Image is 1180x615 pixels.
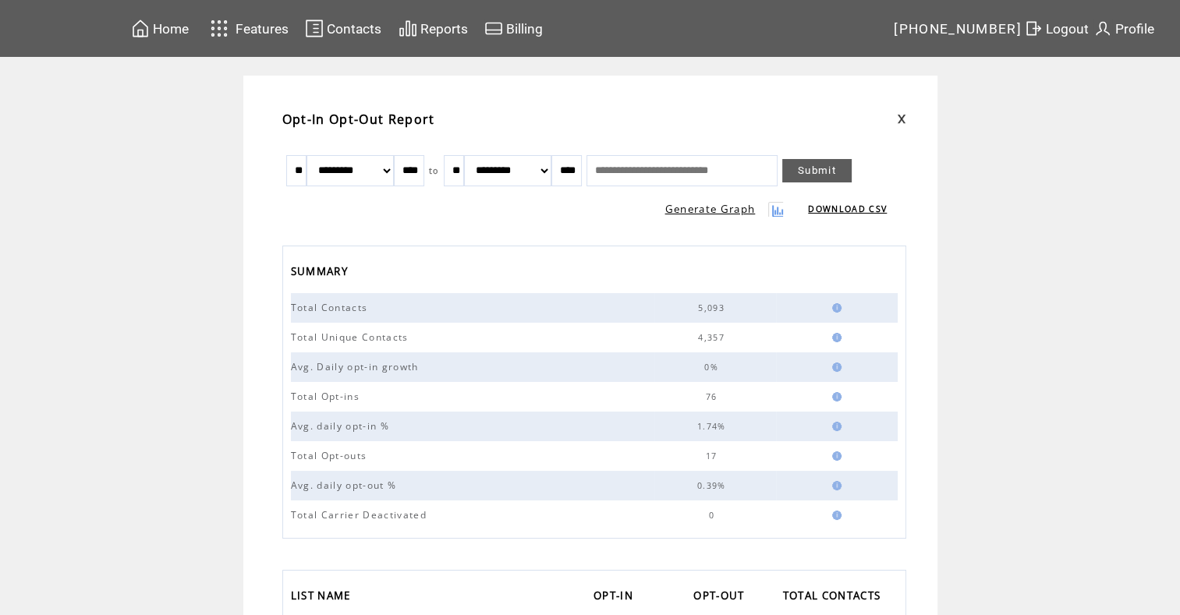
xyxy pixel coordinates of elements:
[1046,21,1089,37] span: Logout
[482,16,545,41] a: Billing
[303,16,384,41] a: Contacts
[894,21,1022,37] span: [PHONE_NUMBER]
[291,260,352,286] span: SUMMARY
[594,585,637,610] span: OPT-IN
[783,585,889,610] a: TOTAL CONTACTS
[706,451,721,461] span: 17
[698,302,728,313] span: 5,093
[706,391,721,402] span: 76
[704,362,722,373] span: 0%
[291,360,423,373] span: Avg. Daily opt-in growth
[282,111,435,128] span: Opt-In Opt-Out Report
[708,510,718,521] span: 0
[291,301,372,314] span: Total Contacts
[399,19,417,38] img: chart.svg
[291,330,413,344] span: Total Unique Contacts
[827,303,842,313] img: help.gif
[697,421,730,432] span: 1.74%
[827,451,842,461] img: help.gif
[236,21,289,37] span: Features
[782,159,852,182] a: Submit
[665,202,756,216] a: Generate Graph
[594,585,641,610] a: OPT-IN
[129,16,191,41] a: Home
[698,332,728,343] span: 4,357
[693,585,752,610] a: OPT-OUT
[204,13,292,44] a: Features
[827,333,842,342] img: help.gif
[1091,16,1157,41] a: Profile
[291,449,371,462] span: Total Opt-outs
[420,21,468,37] span: Reports
[327,21,381,37] span: Contacts
[291,390,363,403] span: Total Opt-ins
[697,480,730,491] span: 0.39%
[484,19,503,38] img: creidtcard.svg
[1115,21,1154,37] span: Profile
[827,511,842,520] img: help.gif
[291,585,359,610] a: LIST NAME
[1022,16,1091,41] a: Logout
[396,16,470,41] a: Reports
[153,21,189,37] span: Home
[131,19,150,38] img: home.svg
[1093,19,1112,38] img: profile.svg
[783,585,885,610] span: TOTAL CONTACTS
[1024,19,1043,38] img: exit.svg
[291,479,401,492] span: Avg. daily opt-out %
[429,165,439,176] span: to
[291,585,355,610] span: LIST NAME
[693,585,748,610] span: OPT-OUT
[305,19,324,38] img: contacts.svg
[827,392,842,401] img: help.gif
[506,21,543,37] span: Billing
[827,362,842,372] img: help.gif
[291,419,393,433] span: Avg. daily opt-in %
[291,508,431,521] span: Total Carrier Deactivated
[206,16,233,41] img: features.svg
[827,481,842,490] img: help.gif
[827,422,842,431] img: help.gif
[808,203,887,214] a: DOWNLOAD CSV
